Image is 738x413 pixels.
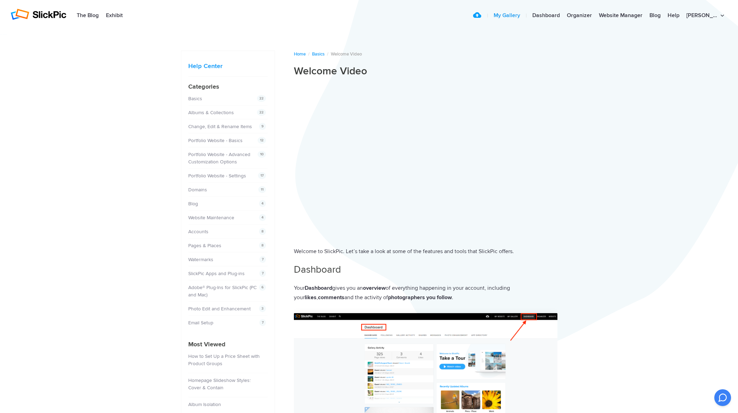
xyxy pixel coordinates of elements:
span: / [327,51,328,57]
span: 8 [259,228,266,235]
a: Email Setup [188,320,213,326]
span: / [308,51,310,57]
a: Album Isolation [188,401,221,407]
p: Your gives you an of everything happening in your account, including your , and the activity of . [294,283,557,302]
strong: comments [318,294,344,301]
strong: photographers you follow [388,294,452,301]
a: Blog [188,201,198,207]
span: 7 [259,270,266,277]
a: Change, Edit & Rename Items [188,124,252,130]
a: Photo Edit and Enhancement [188,306,251,312]
a: Watermarks [188,257,213,263]
span: 10 [258,151,266,158]
span: 11 [258,186,266,193]
a: Website Maintenance [188,215,234,221]
span: 12 [258,137,266,144]
span: 7 [259,319,266,326]
a: Homepage Slideshow Styles: Cover & Contain [188,377,251,391]
span: 22 [257,109,266,116]
span: 4 [259,214,266,221]
a: Basics [188,96,202,102]
span: 9 [259,123,266,130]
a: Albums & Collections [188,110,234,116]
strong: Dashboard [305,285,332,292]
span: 3 [259,305,266,312]
h4: Most Viewed [188,340,268,349]
span: Welcome Video [331,51,362,57]
h2: Dashboard [294,263,557,276]
span: 22 [257,95,266,102]
a: Home [294,51,306,57]
h4: Categories [188,82,268,91]
span: 4 [259,200,266,207]
a: Help Center [188,62,222,70]
p: Welcome to SlickPic. Let’s take a look at some of the features and tools that SlickPic offers. [294,247,557,256]
span: 17 [258,172,266,179]
a: Accounts [188,229,208,235]
span: 7 [259,256,266,263]
span: 6 [259,284,266,291]
span: 8 [259,242,266,249]
a: Adobe® Plug-Ins for SlickPic (PC and Mac) [188,285,257,298]
h1: Welcome Video [294,65,557,78]
a: Domains [188,187,207,193]
a: Portfolio Website - Advanced Customization Options [188,152,250,165]
a: Portfolio Website - Settings [188,173,246,179]
strong: overview [363,285,386,292]
a: Pages & Places [188,243,221,249]
iframe: SlickPic Welcome Video [294,99,557,237]
a: SlickPic Apps and Plug-ins [188,271,245,276]
strong: likes [305,294,317,301]
a: How to Set Up a Price Sheet with Product Groups [188,353,260,367]
a: Basics [312,51,325,57]
a: Portfolio Website - Basics [188,138,243,143]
